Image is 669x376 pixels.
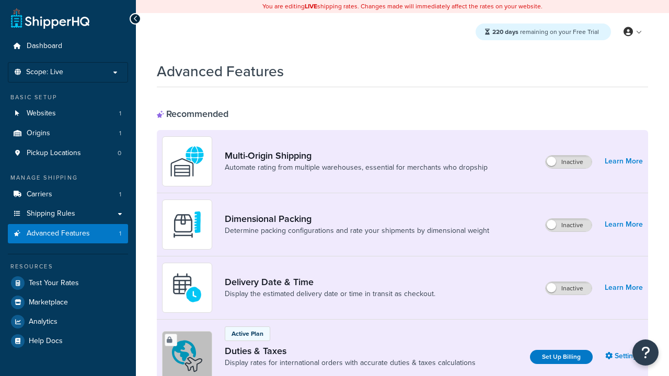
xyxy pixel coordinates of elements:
[605,154,643,169] a: Learn More
[632,339,659,366] button: Open Resource Center
[225,150,488,161] a: Multi-Origin Shipping
[530,350,593,364] a: Set Up Billing
[225,213,489,225] a: Dimensional Packing
[157,108,228,120] div: Recommended
[8,104,128,123] a: Websites1
[8,332,128,350] a: Help Docs
[8,173,128,182] div: Manage Shipping
[119,229,121,238] span: 1
[8,144,128,163] li: Pickup Locations
[27,229,90,238] span: Advanced Features
[546,219,592,231] label: Inactive
[225,289,435,299] a: Display the estimated delivery date or time in transit as checkout.
[605,349,643,363] a: Settings
[8,104,128,123] li: Websites
[29,298,68,307] span: Marketplace
[225,345,476,357] a: Duties & Taxes
[27,209,75,218] span: Shipping Rules
[8,37,128,56] a: Dashboard
[8,224,128,243] li: Advanced Features
[225,226,489,236] a: Determine packing configurations and rate your shipments by dimensional weight
[8,185,128,204] li: Carriers
[8,293,128,312] a: Marketplace
[225,358,476,368] a: Display rates for international orders with accurate duties & taxes calculations
[546,156,592,168] label: Inactive
[29,279,79,288] span: Test Your Rates
[29,337,63,346] span: Help Docs
[8,185,128,204] a: Carriers1
[169,206,205,243] img: DTVBYsAAAAAASUVORK5CYII=
[27,109,56,118] span: Websites
[605,217,643,232] a: Learn More
[29,318,57,326] span: Analytics
[8,312,128,331] a: Analytics
[305,2,317,11] b: LIVE
[119,109,121,118] span: 1
[27,129,50,138] span: Origins
[8,93,128,102] div: Basic Setup
[118,149,121,158] span: 0
[225,276,435,288] a: Delivery Date & Time
[492,27,599,37] span: remaining on your Free Trial
[8,262,128,271] div: Resources
[157,61,284,81] h1: Advanced Features
[8,274,128,292] a: Test Your Rates
[546,282,592,295] label: Inactive
[169,143,205,180] img: WatD5o0RtDAAAAAElFTkSuQmCC
[225,162,488,173] a: Automate rating from multiple warehouses, essential for merchants who dropship
[27,190,52,199] span: Carriers
[8,204,128,224] a: Shipping Rules
[605,280,643,295] a: Learn More
[26,68,63,77] span: Scope: Live
[8,144,128,163] a: Pickup Locations0
[27,149,81,158] span: Pickup Locations
[119,129,121,138] span: 1
[492,27,518,37] strong: 220 days
[8,124,128,143] li: Origins
[8,124,128,143] a: Origins1
[8,224,128,243] a: Advanced Features1
[232,329,263,338] p: Active Plan
[169,269,205,306] img: gfkeb5ejjkALwAAAABJRU5ErkJggg==
[27,42,62,51] span: Dashboard
[119,190,121,199] span: 1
